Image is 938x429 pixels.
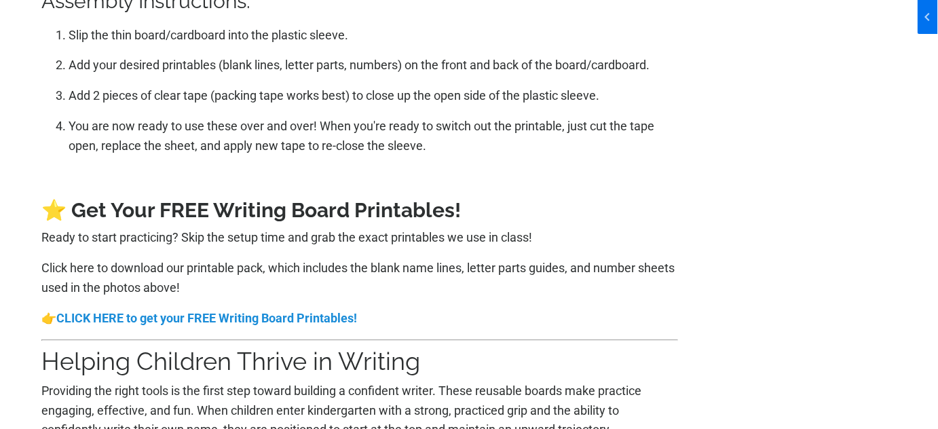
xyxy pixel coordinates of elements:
a: CLICK HERE to get your FREE Writing Board Printables! [56,311,357,325]
p: Add 2 pieces of clear tape (packing tape works best) to close up the open side of the plastic sle... [69,86,678,106]
p: Slip the thin board/cardboard into the plastic sleeve. [69,26,678,45]
b: ⭐ Get Your FREE Writing Board Printables! [41,198,461,222]
p: Click here to download our printable pack, which includes the blank name lines, letter parts guid... [41,259,678,298]
span: chevron_left [2,9,18,25]
h2: Helping Children Thrive in Writing [41,347,678,376]
p: 👉 [41,309,678,329]
p: Ready to start practicing? Skip the setup time and grab the exact printables we use in class! [41,228,678,248]
p: Add your desired printables (blank lines, letter parts, numbers) on the front and back of the boa... [69,56,678,75]
p: You are now ready to use these over and over! When you're ready to switch out the printable, just... [69,117,678,156]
